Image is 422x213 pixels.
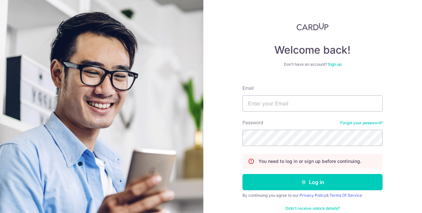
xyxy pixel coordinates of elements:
[242,44,383,57] h4: Welcome back!
[297,23,328,31] img: CardUp Logo
[242,174,383,190] button: Log in
[242,95,383,112] input: Enter your Email
[328,62,342,67] a: Sign up
[242,119,263,126] label: Password
[299,193,326,198] a: Privacy Policy
[329,193,362,198] a: Terms Of Service
[340,120,383,126] a: Forgot your password?
[242,62,383,67] div: Don’t have an account?
[242,85,254,91] label: Email
[285,206,340,211] a: Didn't receive unlock details?
[258,158,361,165] p: You need to log in or sign up before continuing.
[242,193,383,198] div: By continuing you agree to our &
